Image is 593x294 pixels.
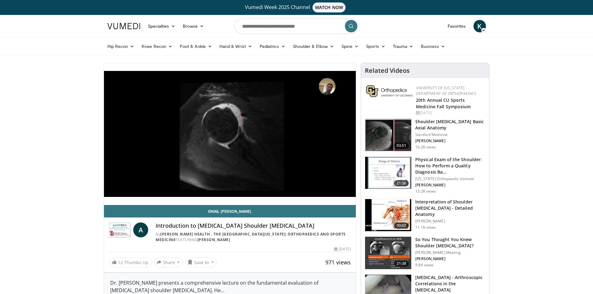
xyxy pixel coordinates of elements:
a: Shoulder & Elbow [289,40,338,53]
h3: Interpretation of Shoulder [MEDICAL_DATA] - Detailed Anatomy [415,199,485,217]
a: Sports [362,40,389,53]
a: 50:02 Interpretation of Shoulder [MEDICAL_DATA] - Detailed Anatomy [PERSON_NAME] 11.1K views [365,199,485,232]
img: 2e61534f-2f66-4c4f-9b14-2c5f2cca558f.150x105_q85_crop-smart_upscale.jpg [365,237,411,269]
p: Stanford Medicine [415,132,485,137]
a: Favorites [444,20,470,32]
a: 21:56 Physical Exam of the Shoulder: How to Perform a Quality Diagnosis Ba… [US_STATE] Orthopaedi... [365,156,485,194]
a: Spine [338,40,362,53]
p: 11.1K views [415,225,436,230]
button: Share [154,257,183,267]
h4: Related Videos [365,67,410,74]
img: Sanford Health - The University of South Dakota School of Medicine: Orthopaedics and Sports Medicine [109,222,131,237]
a: 12 Thumbs Up [109,258,151,267]
a: Browse [179,20,208,32]
a: Email [PERSON_NAME] [104,205,356,217]
p: [PERSON_NAME] [415,183,485,188]
img: 355603a8-37da-49b6-856f-e00d7e9307d3.png.150x105_q85_autocrop_double_scale_upscale_version-0.2.png [366,85,413,97]
h3: [MEDICAL_DATA] - Arthroscopic Correlations in the [MEDICAL_DATA] [415,274,485,293]
img: ec663772-d786-4d44-ad01-f90553f64265.150x105_q85_crop-smart_upscale.jpg [365,157,411,189]
span: 50:02 [394,222,409,229]
a: Trauma [389,40,417,53]
span: 12 [118,259,123,265]
div: [DATE] [334,246,351,252]
p: [US_STATE] Orthopaedic Institute [415,176,485,181]
p: 9.8K views [415,263,434,268]
video-js: Video Player [104,63,356,205]
h3: Shoulder [MEDICAL_DATA] Basic Axial Anatomy [415,119,485,131]
p: [PERSON_NAME] [415,219,485,224]
p: 16.2K views [415,145,436,150]
img: b344877d-e8e2-41e4-9927-e77118ec7d9d.150x105_q85_crop-smart_upscale.jpg [365,199,411,231]
a: Vumedi Week 2025 ChannelWATCH NOW [108,2,485,12]
div: [DATE] [416,110,484,116]
p: 13.2K views [415,189,436,194]
span: 21:56 [394,180,409,186]
img: VuMedi Logo [107,23,140,29]
a: Foot & Ankle [176,40,216,53]
span: 03:51 [394,142,409,149]
a: [PERSON_NAME] [197,237,230,242]
span: WATCH NOW [313,2,346,12]
a: Hand & Wrist [216,40,256,53]
a: Pediatrics [256,40,289,53]
p: [PERSON_NAME] [415,138,485,143]
h3: So You Thought You Knew Shoulder [MEDICAL_DATA]? [415,236,485,249]
a: Business [417,40,449,53]
p: [PERSON_NAME] [415,256,485,261]
a: Hip Recon [104,40,138,53]
button: Save to [185,257,217,267]
span: 971 views [325,259,351,266]
a: A [133,222,148,237]
a: 20th Annual CU Sports Medicine Fall Symposium [416,97,471,110]
img: 843da3bf-65ba-4ef1-b378-e6073ff3724a.150x105_q85_crop-smart_upscale.jpg [365,119,411,151]
a: [PERSON_NAME] Health - The [GEOGRAPHIC_DATA][US_STATE]: Orthopaedics and Sports Medicine [156,231,346,242]
h3: Physical Exam of the Shoulder: How to Perform a Quality Diagnosis Ba… [415,156,485,175]
a: K [473,20,486,32]
a: Knee Recon [138,40,176,53]
a: 03:51 Shoulder [MEDICAL_DATA] Basic Axial Anatomy Stanford Medicine [PERSON_NAME] 16.2K views [365,119,485,152]
input: Search topics, interventions [234,19,359,34]
a: University of [US_STATE] Department of Orthopaedics [416,85,476,96]
p: [PERSON_NAME] Meeting [415,250,485,255]
h4: Introduction to [MEDICAL_DATA] Shoulder [MEDICAL_DATA] [156,222,351,229]
a: 21:38 So You Thought You Knew Shoulder [MEDICAL_DATA]? [PERSON_NAME] Meeting [PERSON_NAME] 9.8K v... [365,236,485,269]
div: By FEATURING [156,231,351,243]
span: 21:38 [394,260,409,267]
a: Specialties [144,20,179,32]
